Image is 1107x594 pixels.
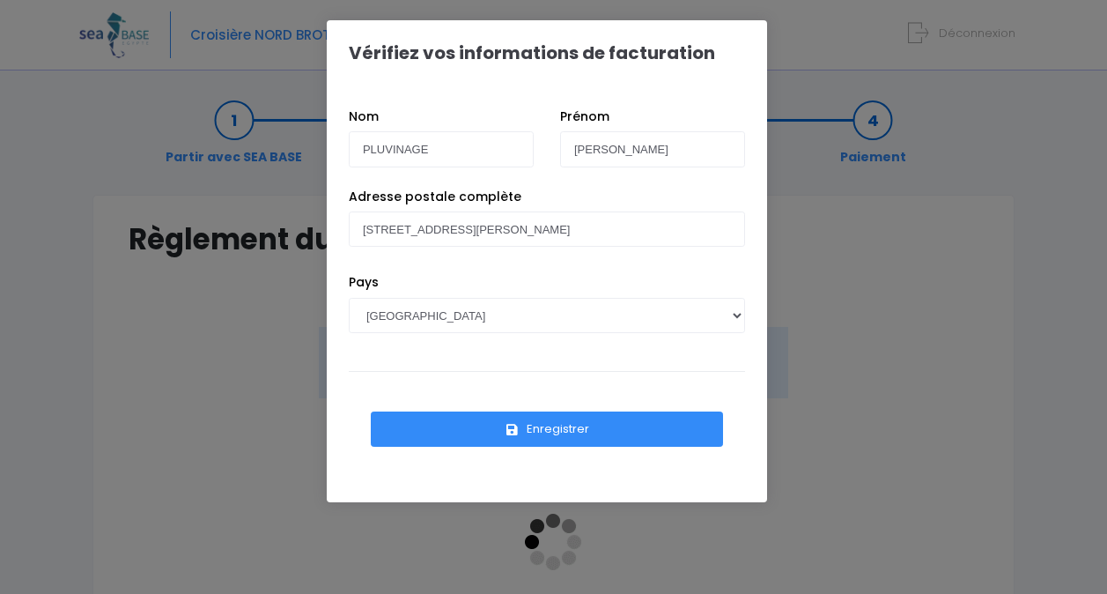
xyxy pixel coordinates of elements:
button: Enregistrer [371,412,723,447]
h1: Vérifiez vos informations de facturation [349,42,715,63]
label: Prénom [560,108,609,126]
label: Adresse postale complète [349,188,521,206]
label: Nom [349,108,379,126]
label: Pays [349,273,379,292]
